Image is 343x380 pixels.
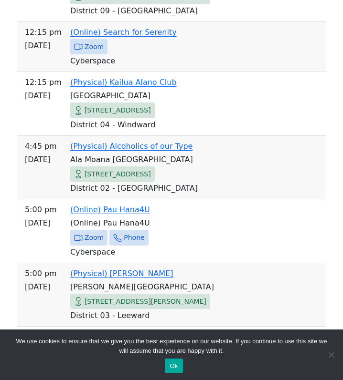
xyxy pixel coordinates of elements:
span: [STREET_ADDRESS][PERSON_NAME] [85,296,206,308]
td: Ala Moana [GEOGRAPHIC_DATA] [21,153,322,166]
span: [DATE] [25,216,57,230]
span: [STREET_ADDRESS] [85,168,151,180]
a: (Online) Search for Serenity [70,28,177,37]
td: (Online) Pau Hana4U [21,216,322,230]
td: District 04 - Windward [21,118,322,132]
span: Phone [124,232,144,244]
span: No [326,350,336,359]
span: 12:15 PM [25,26,62,39]
span: [DATE] [25,153,57,166]
span: 5:00 PM [25,267,57,280]
td: District 03 - Leeward [21,309,322,322]
span: We use cookies to ensure that we give you the best experience on our website. If you continue to ... [14,337,329,356]
span: [DATE] [25,89,62,103]
td: Cyberspace [21,246,322,259]
a: (Physical) [PERSON_NAME] [70,269,173,278]
td: Cyberspace [21,54,322,68]
span: [DATE] [25,39,62,52]
td: [GEOGRAPHIC_DATA] [21,89,322,103]
span: Zoom [85,232,104,244]
span: Zoom [85,41,104,53]
a: (Physical) Alcoholics of our Type [70,142,193,151]
button: Ok [165,359,182,373]
a: (Physical) Kailua Alano Club [70,78,177,87]
span: [STREET_ADDRESS] [85,104,151,116]
span: [DATE] [25,280,57,294]
span: 4:45 PM [25,140,57,153]
td: [PERSON_NAME][GEOGRAPHIC_DATA] [21,280,322,294]
span: 12:15 PM [25,76,62,89]
td: District 02 - [GEOGRAPHIC_DATA] [21,182,322,195]
span: 5:00 PM [25,203,57,216]
td: District 09 - [GEOGRAPHIC_DATA] [21,4,322,18]
a: (Online) Pau Hana4U [70,205,150,214]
